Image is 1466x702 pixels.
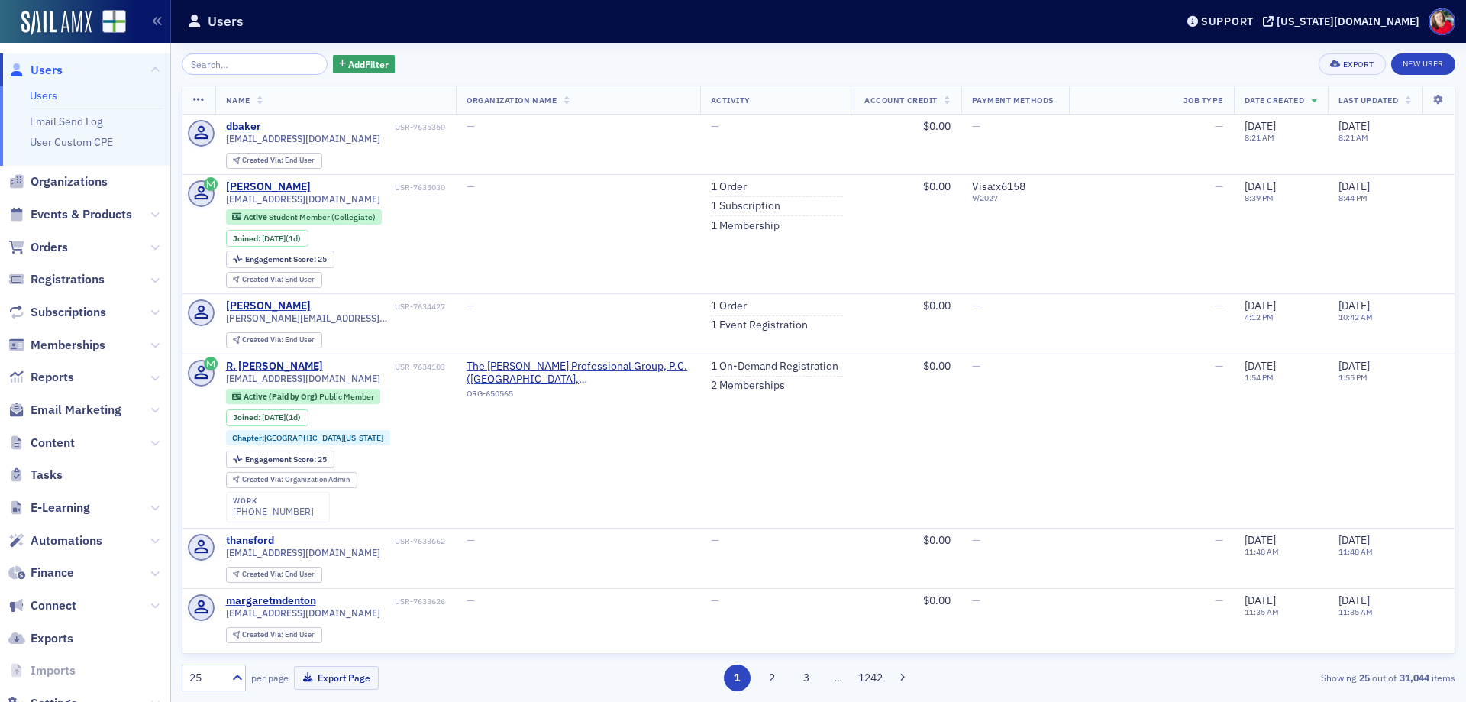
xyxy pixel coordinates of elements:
[232,433,383,443] a: Chapter:[GEOGRAPHIC_DATA][US_STATE]
[226,607,380,619] span: [EMAIL_ADDRESS][DOMAIN_NAME]
[1215,119,1223,133] span: —
[1245,312,1274,322] time: 4:12 PM
[262,412,286,422] span: [DATE]
[1343,60,1374,69] div: Export
[232,212,375,222] a: Active Student Member (Collegiate)
[923,180,951,193] span: $0.00
[348,57,389,71] span: Add Filter
[244,391,319,402] span: Active (Paid by Org)
[233,497,314,506] div: work
[276,536,445,546] div: USR-7633662
[711,299,747,313] a: 1 Order
[325,362,445,372] div: USR-7634103
[1397,671,1432,684] strong: 31,044
[1338,607,1373,617] time: 11:35 AM
[189,670,223,686] div: 25
[1338,180,1370,193] span: [DATE]
[226,567,322,583] div: Created Via: End User
[972,594,980,607] span: —
[31,369,74,386] span: Reports
[262,233,286,244] span: [DATE]
[1338,594,1370,607] span: [DATE]
[242,335,285,345] span: Created Via :
[467,119,475,133] span: —
[242,569,285,579] span: Created Via :
[226,430,391,445] div: Chapter:
[1245,95,1304,105] span: Date Created
[226,299,311,313] div: [PERSON_NAME]
[242,157,315,165] div: End User
[269,212,376,222] span: Student Member (Collegiate)
[1245,119,1276,133] span: [DATE]
[1245,299,1276,312] span: [DATE]
[1245,132,1274,143] time: 8:21 AM
[226,209,383,225] div: Active: Active: Student Member (Collegiate)
[1356,671,1372,684] strong: 25
[1338,192,1368,203] time: 8:44 PM
[1245,192,1274,203] time: 8:39 PM
[30,89,57,102] a: Users
[319,391,374,402] span: Public Member
[294,666,379,690] button: Export Page
[793,665,820,691] button: 3
[31,337,105,354] span: Memberships
[8,500,90,516] a: E-Learning
[21,11,92,35] img: SailAMX
[31,565,74,581] span: Finance
[828,671,849,684] span: …
[31,304,106,321] span: Subscriptions
[8,597,76,614] a: Connect
[226,312,446,324] span: [PERSON_NAME][EMAIL_ADDRESS][PERSON_NAME][DOMAIN_NAME]
[245,254,318,264] span: Engagement Score :
[226,120,261,134] div: dbaker
[8,435,75,451] a: Content
[711,119,719,133] span: —
[1338,95,1398,105] span: Last Updated
[1245,359,1276,373] span: [DATE]
[233,506,314,517] a: [PHONE_NUMBER]
[31,435,75,451] span: Content
[242,276,315,284] div: End User
[245,255,327,264] div: 25
[31,500,90,516] span: E-Learning
[711,219,780,233] a: 1 Membership
[1245,180,1276,193] span: [DATE]
[972,299,980,312] span: —
[467,594,475,607] span: —
[1245,594,1276,607] span: [DATE]
[242,571,315,579] div: End User
[233,234,262,244] span: Joined :
[1319,53,1385,75] button: Export
[711,533,719,547] span: —
[31,630,73,647] span: Exports
[8,271,105,288] a: Registrations
[1338,546,1373,557] time: 11:48 AM
[262,234,301,244] div: (1d)
[8,369,74,386] a: Reports
[226,547,380,558] span: [EMAIL_ADDRESS][DOMAIN_NAME]
[31,271,105,288] span: Registrations
[711,199,780,213] a: 1 Subscription
[313,183,445,192] div: USR-7635030
[711,360,838,374] a: 1 On-Demand Registration
[242,274,285,284] span: Created Via :
[226,360,323,374] div: R. [PERSON_NAME]
[226,180,311,194] div: [PERSON_NAME]
[226,153,322,169] div: Created Via: End User
[226,95,250,105] span: Name
[233,412,262,422] span: Joined :
[1215,359,1223,373] span: —
[8,337,105,354] a: Memberships
[923,594,951,607] span: $0.00
[972,359,980,373] span: —
[242,155,285,165] span: Created Via :
[8,173,108,190] a: Organizations
[92,10,126,36] a: View Homepage
[467,95,557,105] span: Organization Name
[1215,594,1223,607] span: —
[8,662,76,679] a: Imports
[251,671,289,684] label: per page
[31,239,68,256] span: Orders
